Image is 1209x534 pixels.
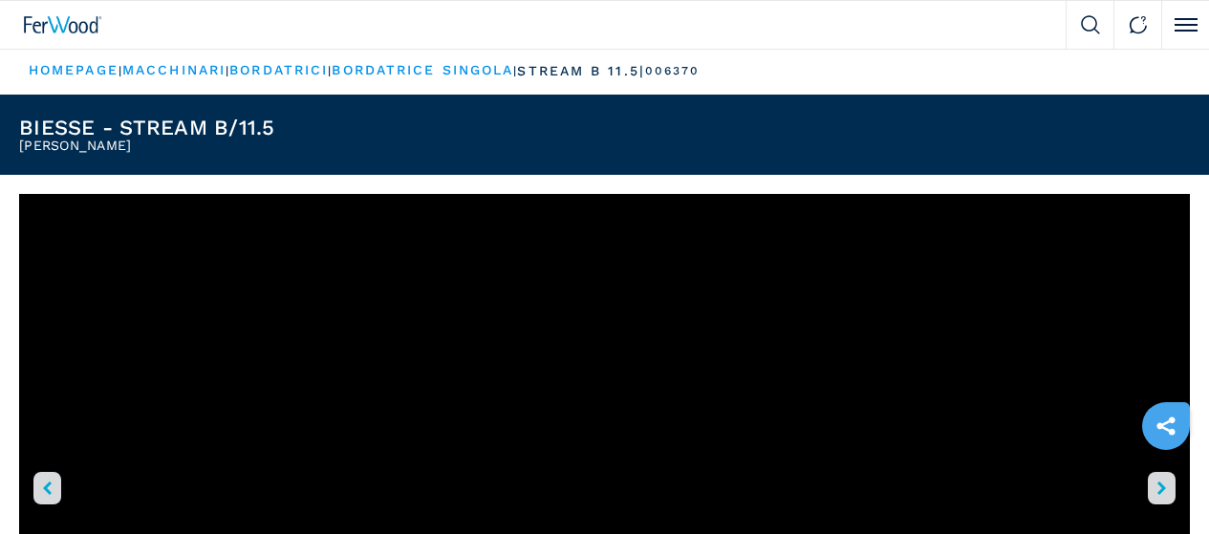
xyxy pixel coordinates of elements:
[332,62,513,77] a: bordatrice singola
[645,63,701,79] p: 006370
[19,139,275,152] h2: [PERSON_NAME]
[513,64,517,77] span: |
[517,62,644,81] p: stream b 11.5 |
[24,16,102,33] img: Ferwood
[226,64,229,77] span: |
[19,117,275,139] h1: BIESSE - STREAM B/11.5
[1081,15,1100,34] img: Search
[328,64,332,77] span: |
[29,62,119,77] a: HOMEPAGE
[1148,472,1176,504] button: right-button
[119,64,122,77] span: |
[229,62,328,77] a: bordatrici
[1161,1,1209,49] button: Click to toggle menu
[33,472,61,504] button: left-button
[122,62,226,77] a: macchinari
[1129,15,1148,34] img: Contact us
[1142,402,1190,450] a: sharethis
